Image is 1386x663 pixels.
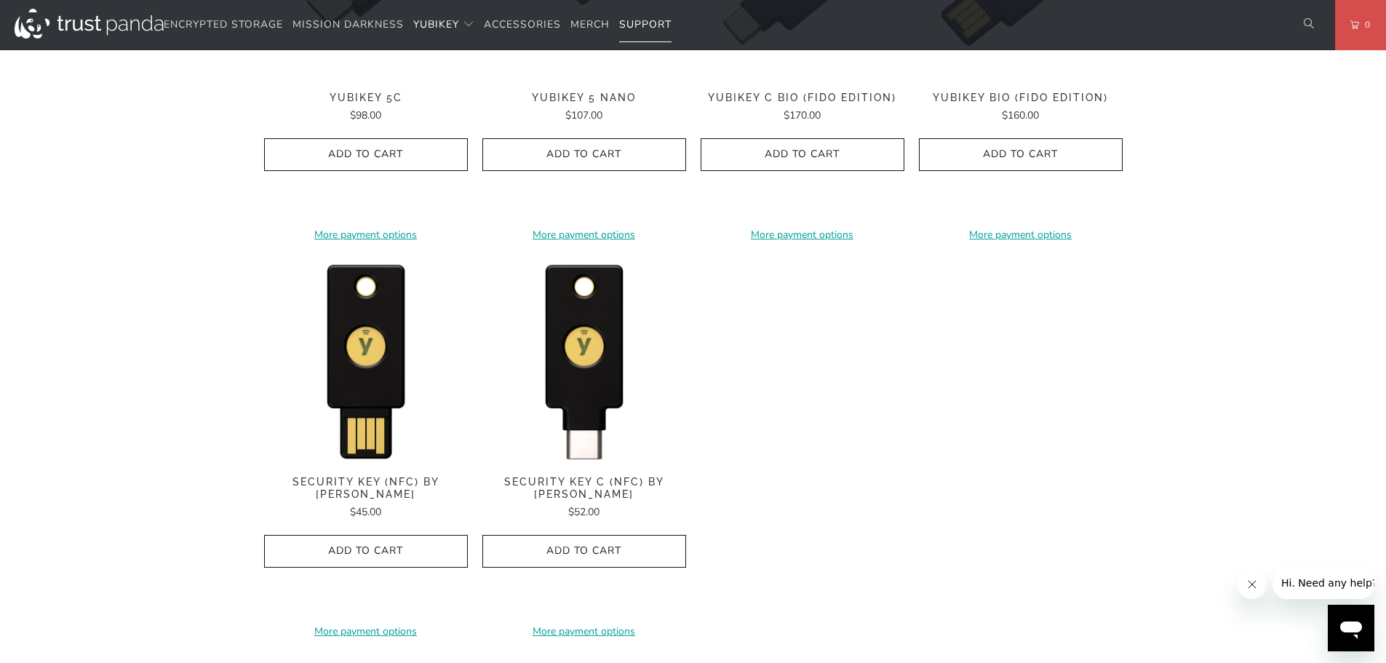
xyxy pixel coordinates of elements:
button: Add to Cart [482,535,686,568]
a: YubiKey Bio (FIDO Edition) $160.00 [919,92,1123,124]
img: Security Key C (NFC) by Yubico - Trust Panda [482,258,686,461]
span: Merch [570,17,610,31]
span: $160.00 [1002,108,1039,122]
span: Add to Cart [279,545,453,557]
span: Security Key C (NFC) by [PERSON_NAME] [482,476,686,501]
span: 0 [1359,17,1371,33]
span: Add to Cart [498,148,671,161]
button: Add to Cart [264,535,468,568]
summary: YubiKey [413,8,474,42]
a: Security Key (NFC) by Yubico - Trust Panda Security Key (NFC) by Yubico - Trust Panda [264,258,468,461]
span: $98.00 [350,108,381,122]
a: Security Key C (NFC) by Yubico - Trust Panda Security Key C (NFC) by Yubico - Trust Panda [482,258,686,461]
nav: Translation missing: en.navigation.header.main_nav [164,8,672,42]
span: Add to Cart [498,545,671,557]
span: Accessories [484,17,561,31]
span: YubiKey 5 Nano [482,92,686,104]
iframe: Message from company [1273,567,1374,599]
a: More payment options [701,227,904,243]
span: Add to Cart [279,148,453,161]
a: YubiKey 5C $98.00 [264,92,468,124]
a: Support [619,8,672,42]
a: More payment options [264,227,468,243]
span: YubiKey Bio (FIDO Edition) [919,92,1123,104]
a: Security Key C (NFC) by [PERSON_NAME] $52.00 [482,476,686,520]
a: YubiKey C Bio (FIDO Edition) $170.00 [701,92,904,124]
span: YubiKey 5C [264,92,468,104]
iframe: Button to launch messaging window [1328,605,1374,651]
a: Mission Darkness [292,8,404,42]
a: Accessories [484,8,561,42]
a: Encrypted Storage [164,8,283,42]
span: $170.00 [784,108,821,122]
span: Add to Cart [934,148,1107,161]
span: Encrypted Storage [164,17,283,31]
a: More payment options [919,227,1123,243]
button: Add to Cart [264,138,468,171]
span: Support [619,17,672,31]
span: Add to Cart [716,148,889,161]
span: $52.00 [568,505,600,519]
span: YubiKey [413,17,459,31]
button: Add to Cart [482,138,686,171]
img: Security Key (NFC) by Yubico - Trust Panda [264,258,468,461]
a: More payment options [482,227,686,243]
a: Merch [570,8,610,42]
a: More payment options [264,624,468,640]
span: Security Key (NFC) by [PERSON_NAME] [264,476,468,501]
span: YubiKey C Bio (FIDO Edition) [701,92,904,104]
button: Add to Cart [701,138,904,171]
span: $45.00 [350,505,381,519]
button: Add to Cart [919,138,1123,171]
a: YubiKey 5 Nano $107.00 [482,92,686,124]
span: Mission Darkness [292,17,404,31]
img: Trust Panda Australia [15,9,164,39]
a: Security Key (NFC) by [PERSON_NAME] $45.00 [264,476,468,520]
iframe: Close message [1238,570,1267,599]
span: Hi. Need any help? [9,10,105,22]
span: $107.00 [565,108,602,122]
a: More payment options [482,624,686,640]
